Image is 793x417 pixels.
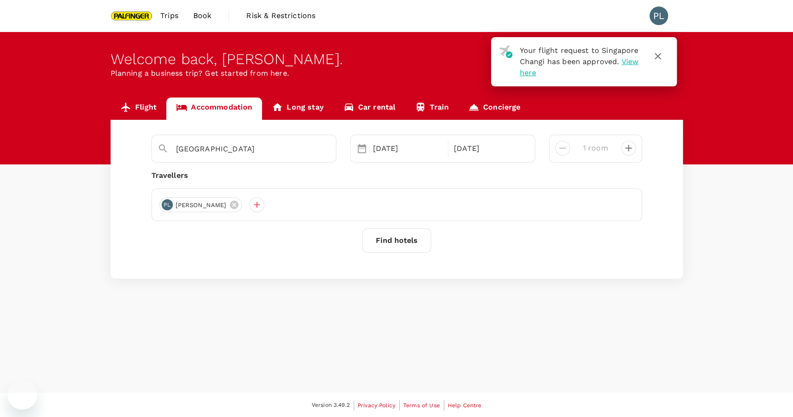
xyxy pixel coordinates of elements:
div: [DATE] [369,139,446,158]
span: Risk & Restrictions [246,10,315,21]
span: Your flight request to Singapore Changi has been approved. [520,46,639,66]
a: Privacy Policy [358,400,395,410]
div: PL [649,7,668,25]
p: Planning a business trip? Get started from here. [111,68,683,79]
img: flight-approved [499,45,512,58]
span: Trips [160,10,178,21]
a: Flight [111,98,167,120]
a: Help Centre [448,400,482,410]
a: Concierge [459,98,530,120]
span: Terms of Use [403,402,440,409]
iframe: Button to launch messaging window [7,380,37,410]
button: Open [329,148,331,150]
a: Long stay [262,98,333,120]
div: [DATE] [450,139,527,158]
div: Travellers [151,170,642,181]
div: PL [162,199,173,210]
input: Add rooms [577,141,614,156]
input: Search cities, hotels, work locations [176,142,304,156]
span: Version 3.49.2 [312,401,350,410]
img: Palfinger Asia Pacific Pte Ltd [111,6,153,26]
a: Accommodation [166,98,262,120]
a: Car rental [334,98,406,120]
span: Help Centre [448,402,482,409]
button: Find hotels [362,228,431,253]
button: decrease [621,141,636,156]
span: [PERSON_NAME] [170,201,232,210]
span: Privacy Policy [358,402,395,409]
a: Train [405,98,459,120]
div: PL[PERSON_NAME] [159,197,242,212]
div: Welcome back , [PERSON_NAME] . [111,51,683,68]
a: Terms of Use [403,400,440,410]
span: Book [193,10,212,21]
